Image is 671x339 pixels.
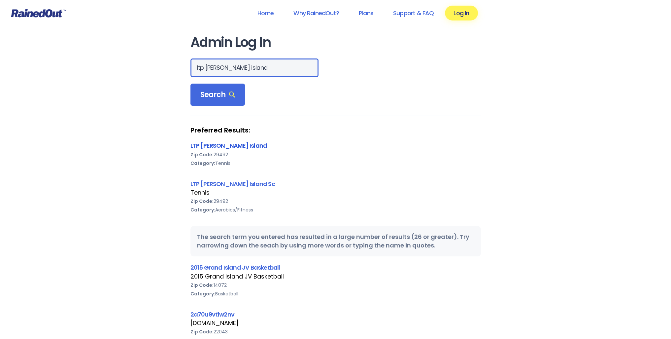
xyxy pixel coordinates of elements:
[190,206,481,214] div: Aerobics/Fitness
[285,6,348,20] a: Why RainedOut?
[200,90,235,99] span: Search
[350,6,382,20] a: Plans
[445,6,478,20] a: Log In
[190,289,481,298] div: Basketball
[190,281,481,289] div: 14072
[190,327,481,336] div: 22043
[190,263,280,272] a: 2015 Grand Island JV Basketball
[190,310,481,319] div: 2a70u9vt1w2nv
[190,198,214,205] b: Zip Code:
[190,328,214,335] b: Zip Code:
[190,188,481,197] div: Tennis
[190,290,215,297] b: Category:
[190,160,215,167] b: Category:
[190,151,214,158] b: Zip Code:
[190,141,267,150] a: LTP [PERSON_NAME] Island
[190,84,245,106] div: Search
[249,6,282,20] a: Home
[190,310,234,319] a: 2a70u9vt1w2nv
[190,197,481,206] div: 29492
[190,159,481,168] div: Tennis
[190,141,481,150] div: LTP [PERSON_NAME] Island
[190,272,481,281] div: 2015 Grand Island JV Basketball
[385,6,442,20] a: Support & FAQ
[190,150,481,159] div: 29492
[190,282,214,288] b: Zip Code:
[190,319,481,327] div: [DOMAIN_NAME]
[190,58,319,77] input: Search Orgs…
[190,126,481,134] strong: Preferred Results:
[190,226,481,256] div: The search term you entered has resulted in a large number of results (26 or greater). Try narrow...
[190,35,481,50] h1: Admin Log In
[190,179,481,188] div: LTP [PERSON_NAME] Island Sc
[190,180,275,188] a: LTP [PERSON_NAME] Island Sc
[190,263,481,272] div: 2015 Grand Island JV Basketball
[190,207,215,213] b: Category:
